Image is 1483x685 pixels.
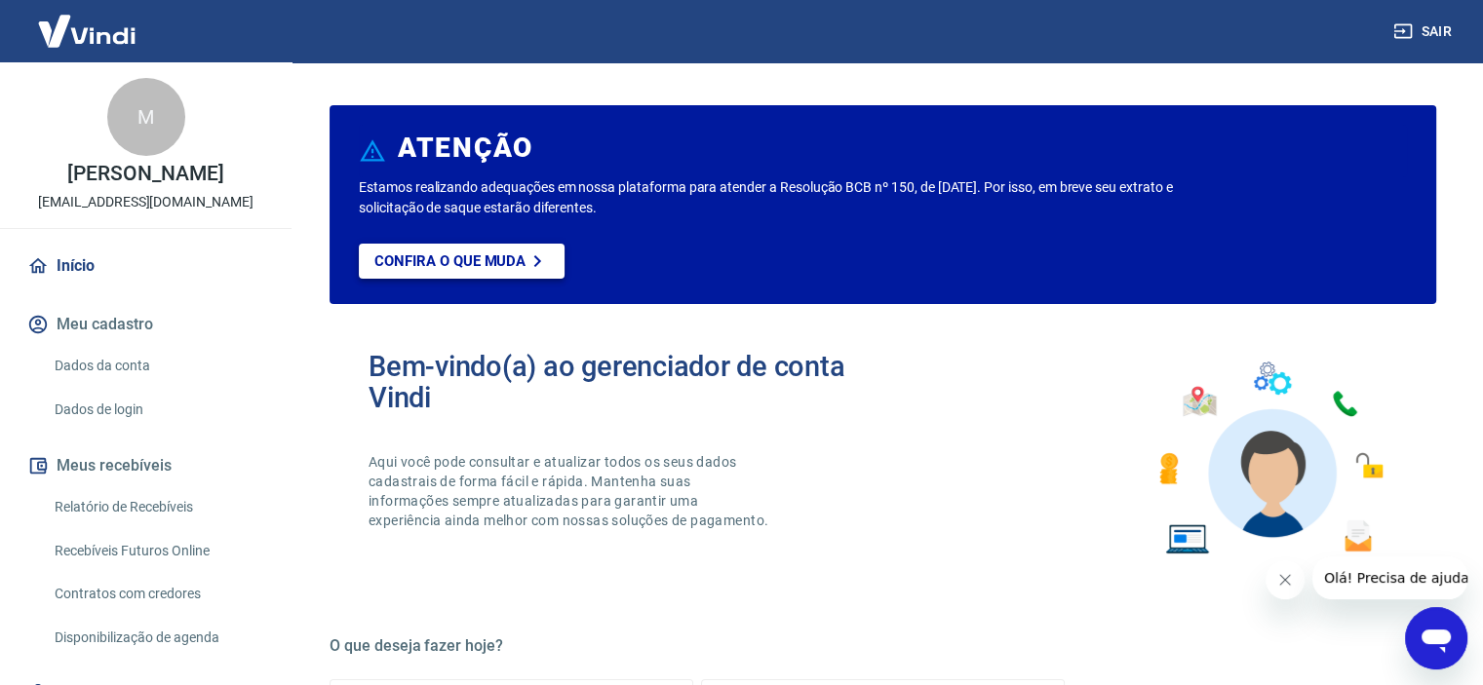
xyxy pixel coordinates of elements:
[1142,351,1397,566] img: Imagem de um avatar masculino com diversos icones exemplificando as funcionalidades do gerenciado...
[330,636,1436,656] h5: O que deseja fazer hoje?
[47,487,268,527] a: Relatório de Recebíveis
[374,252,526,270] p: Confira o que muda
[1389,14,1460,50] button: Sair
[369,452,772,530] p: Aqui você pode consultar e atualizar todos os seus dados cadastrais de forma fácil e rápida. Mant...
[398,138,533,158] h6: ATENÇÃO
[359,177,1197,218] p: Estamos realizando adequações em nossa plataforma para atender a Resolução BCB nº 150, de [DATE]....
[38,192,254,212] p: [EMAIL_ADDRESS][DOMAIN_NAME]
[23,444,268,487] button: Meus recebíveis
[47,346,268,386] a: Dados da conta
[359,244,565,279] a: Confira o que muda
[47,390,268,430] a: Dados de login
[369,351,883,413] h2: Bem-vindo(a) ao gerenciador de conta Vindi
[23,1,150,60] img: Vindi
[47,574,268,614] a: Contratos com credores
[23,245,268,287] a: Início
[107,78,185,156] div: M
[12,14,164,29] span: Olá! Precisa de ajuda?
[1312,556,1467,599] iframe: Mensagem da empresa
[1266,560,1305,599] iframe: Fechar mensagem
[23,303,268,346] button: Meu cadastro
[47,618,268,658] a: Disponibilização de agenda
[47,531,268,571] a: Recebíveis Futuros Online
[67,164,223,184] p: [PERSON_NAME]
[1405,607,1467,669] iframe: Botão para abrir a janela de mensagens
